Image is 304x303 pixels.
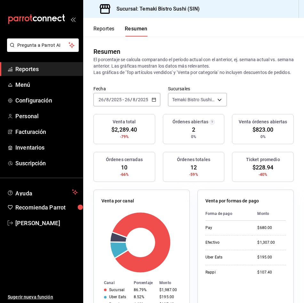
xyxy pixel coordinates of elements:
[15,143,78,152] span: Inventarios
[104,97,106,102] span: /
[15,112,78,120] span: Personal
[252,207,286,221] th: Monto
[190,163,197,172] span: 12
[205,255,247,260] div: Uber Eats
[257,240,286,245] div: $1,307.00
[93,56,294,76] p: El porcentaje se calcula comparando el período actual con el anterior, ej. semana actual vs. sema...
[106,97,109,102] input: --
[93,47,120,56] div: Resumen
[138,97,148,102] input: ----
[252,163,274,172] span: $228.94
[130,97,132,102] span: /
[101,198,134,204] p: Venta por canal
[257,255,286,260] div: $195.00
[120,134,129,140] span: -79%
[205,240,247,245] div: Efectivo
[159,288,179,292] div: $1,987.00
[157,279,189,286] th: Monto
[15,65,78,73] span: Reportes
[177,156,210,163] h3: Órdenes totales
[259,172,268,177] span: -40%
[15,188,69,196] span: Ayuda
[113,119,136,125] h3: Venta total
[189,172,198,177] span: -59%
[15,219,78,227] span: [PERSON_NAME]
[15,96,78,105] span: Configuración
[15,203,78,212] span: Recomienda Parrot
[239,119,287,125] h3: Venta órdenes abiertas
[70,17,76,22] button: open_drawer_menu
[93,26,148,37] div: navigation tabs
[257,225,286,231] div: $680.00
[257,270,286,275] div: $107.40
[252,125,274,134] span: $823.00
[7,38,79,52] button: Pregunta a Parrot AI
[120,172,129,177] span: -66%
[134,288,155,292] div: 86.79%
[109,295,126,299] div: Uber Eats
[4,46,79,53] a: Pregunta a Parrot AI
[111,5,200,13] h3: Sucursal: Temaki Bistro Sushi (SIN)
[192,125,195,134] span: 2
[172,119,208,125] h3: Órdenes abiertas
[93,86,160,91] label: Fecha
[94,279,131,286] th: Canal
[106,156,143,163] h3: Órdenes cerradas
[246,156,280,163] h3: Ticket promedio
[132,97,136,102] input: --
[15,159,78,168] span: Suscripción
[93,26,115,37] button: Reportes
[205,198,259,204] p: Venta por formas de pago
[191,134,196,140] span: 0%
[205,270,247,275] div: Rappi
[134,295,155,299] div: 8.52%
[124,97,130,102] input: --
[125,26,148,37] button: Resumen
[121,163,127,172] span: 10
[136,97,138,102] span: /
[15,80,78,89] span: Menú
[260,134,266,140] span: 0%
[111,97,122,102] input: ----
[131,279,157,286] th: Porcentaje
[159,295,179,299] div: $195.00
[8,294,78,300] span: Sugerir nueva función
[123,97,124,102] span: -
[109,288,124,292] div: Sucursal
[17,42,69,49] span: Pregunta a Parrot AI
[205,207,252,221] th: Forma de pago
[172,96,215,103] span: Temaki Bistro Sushi (SIN)
[15,127,78,136] span: Facturación
[168,86,227,91] label: Sucursales
[205,225,247,231] div: Pay
[111,125,137,134] span: $2,289.40
[98,97,104,102] input: --
[109,97,111,102] span: /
